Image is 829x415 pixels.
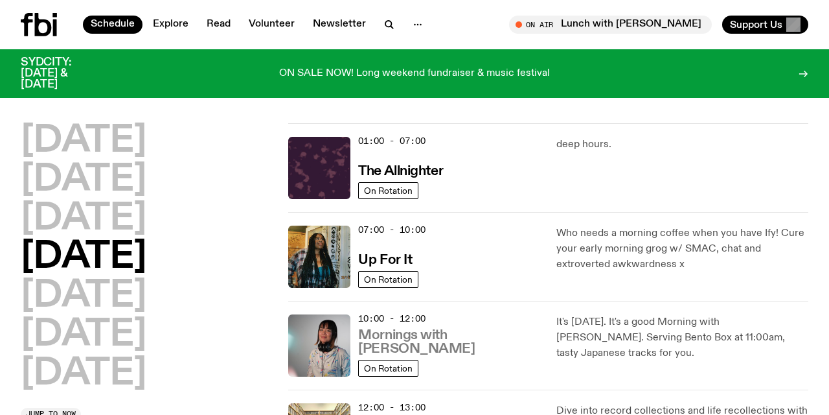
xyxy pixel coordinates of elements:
[358,329,540,356] h3: Mornings with [PERSON_NAME]
[21,57,104,90] h3: SYDCITY: [DATE] & [DATE]
[21,278,146,314] button: [DATE]
[358,224,426,236] span: 07:00 - 10:00
[21,239,146,276] button: [DATE]
[145,16,196,34] a: Explore
[364,185,413,195] span: On Rotation
[358,162,443,178] a: The Allnighter
[358,360,418,377] a: On Rotation
[364,274,413,284] span: On Rotation
[83,16,142,34] a: Schedule
[21,123,146,160] button: [DATE]
[556,226,808,272] p: Who needs a morning coffee when you have Ify! Cure your early morning grog w/ SMAC, chat and extr...
[358,251,412,267] a: Up For It
[358,326,540,356] a: Mornings with [PERSON_NAME]
[288,314,350,377] img: Kana Frazer is smiling at the camera with her head tilted slightly to her left. She wears big bla...
[358,165,443,178] h3: The Allnighter
[358,254,412,267] h3: Up For It
[305,16,374,34] a: Newsletter
[21,356,146,392] button: [DATE]
[199,16,238,34] a: Read
[556,137,808,152] p: deep hours.
[358,313,426,325] span: 10:00 - 12:00
[358,182,418,199] a: On Rotation
[21,317,146,353] button: [DATE]
[279,68,550,80] p: ON SALE NOW! Long weekend fundraiser & music festival
[358,135,426,147] span: 01:00 - 07:00
[509,16,712,34] button: On AirLunch with [PERSON_NAME]
[358,271,418,288] a: On Rotation
[288,226,350,288] img: Ify - a Brown Skin girl with black braided twists, looking up to the side with her tongue stickin...
[241,16,302,34] a: Volunteer
[722,16,808,34] button: Support Us
[21,162,146,198] button: [DATE]
[21,201,146,237] button: [DATE]
[730,19,782,30] span: Support Us
[364,363,413,373] span: On Rotation
[556,314,808,361] p: It's [DATE]. It's a good Morning with [PERSON_NAME]. Serving Bento Box at 11:00am, tasty Japanese...
[358,401,426,414] span: 12:00 - 13:00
